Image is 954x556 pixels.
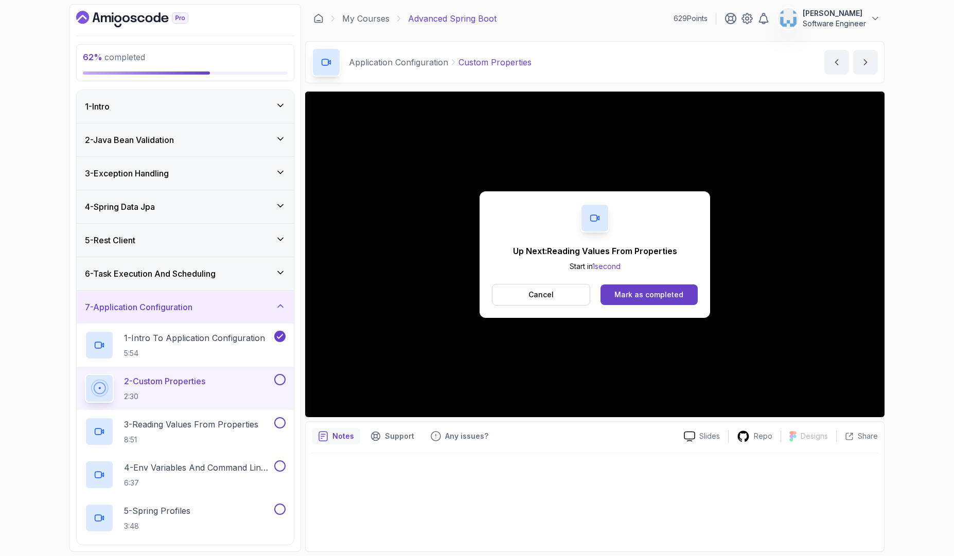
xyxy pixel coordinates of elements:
[858,431,878,441] p: Share
[124,418,258,431] p: 3 - Reading Values From Properties
[77,224,294,257] button: 5-Rest Client
[803,19,866,29] p: Software Engineer
[425,428,494,444] button: Feedback button
[676,431,728,442] a: Slides
[85,460,286,489] button: 4-Env Variables And Command Line Arguments6:37
[77,90,294,123] button: 1-Intro
[778,8,880,29] button: user profile image[PERSON_NAME]Software Engineer
[349,56,448,68] p: Application Configuration
[458,56,532,68] p: Custom Properties
[85,374,286,403] button: 2-Custom Properties2:30
[312,428,360,444] button: notes button
[614,290,683,300] div: Mark as completed
[124,332,265,344] p: 1 - Intro To Application Configuration
[779,9,798,28] img: user profile image
[77,157,294,190] button: 3-Exception Handling
[124,478,272,488] p: 6:37
[85,301,192,313] h3: 7 - Application Configuration
[853,50,878,75] button: next content
[85,417,286,446] button: 3-Reading Values From Properties8:51
[445,431,488,441] p: Any issues?
[513,245,677,257] p: Up Next: Reading Values From Properties
[408,12,497,25] p: Advanced Spring Boot
[674,13,708,24] p: 629 Points
[77,190,294,223] button: 4-Spring Data Jpa
[83,52,102,62] span: 62 %
[85,267,216,280] h3: 6 - Task Execution And Scheduling
[332,431,354,441] p: Notes
[592,262,621,271] span: 1 second
[85,167,169,180] h3: 3 - Exception Handling
[754,431,772,441] p: Repo
[124,521,190,531] p: 3:48
[124,348,265,358] p: 5:54
[77,257,294,290] button: 6-Task Execution And Scheduling
[699,431,720,441] p: Slides
[83,52,145,62] span: completed
[124,461,272,474] p: 4 - Env Variables And Command Line Arguments
[600,284,698,305] button: Mark as completed
[77,123,294,156] button: 2-Java Bean Validation
[76,11,212,27] a: Dashboard
[803,8,866,19] p: [PERSON_NAME]
[513,261,677,272] p: Start in
[492,284,590,306] button: Cancel
[313,13,324,24] a: Dashboard
[729,430,781,443] a: Repo
[801,431,828,441] p: Designs
[836,431,878,441] button: Share
[85,234,135,246] h3: 5 - Rest Client
[824,50,849,75] button: previous content
[124,435,258,445] p: 8:51
[77,291,294,324] button: 7-Application Configuration
[124,505,190,517] p: 5 - Spring Profiles
[85,504,286,532] button: 5-Spring Profiles3:48
[124,375,205,387] p: 2 - Custom Properties
[85,201,155,213] h3: 4 - Spring Data Jpa
[364,428,420,444] button: Support button
[85,331,286,360] button: 1-Intro To Application Configuration5:54
[85,134,174,146] h3: 2 - Java Bean Validation
[385,431,414,441] p: Support
[305,92,885,417] iframe: 2 - Custom Properties
[342,12,390,25] a: My Courses
[124,391,205,402] p: 2:30
[528,290,554,300] p: Cancel
[85,100,110,113] h3: 1 - Intro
